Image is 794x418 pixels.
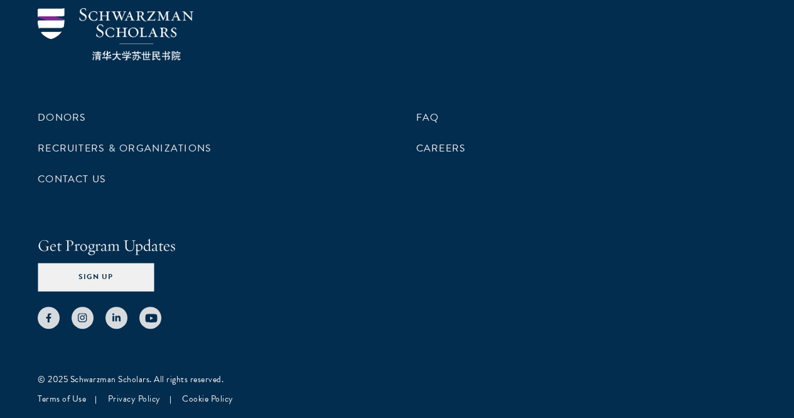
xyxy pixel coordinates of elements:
[38,172,106,187] a: Contact Us
[38,234,756,258] h4: Get Program Updates
[416,141,466,156] a: Careers
[182,392,233,405] a: Cookie Policy
[38,8,193,60] img: Schwarzman Scholars
[38,373,756,386] div: © 2025 Schwarzman Scholars. All rights reserved.
[416,110,439,125] a: FAQ
[108,392,161,405] a: Privacy Policy
[38,392,86,405] a: Terms of Use
[38,263,154,291] button: Sign Up
[38,110,86,125] a: Donors
[38,141,212,156] a: Recruiters & Organizations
